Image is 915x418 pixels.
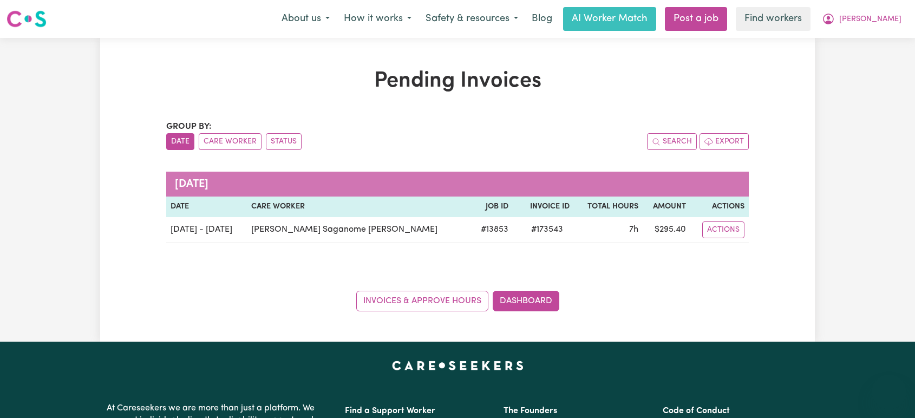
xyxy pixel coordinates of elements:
th: Date [166,197,247,217]
a: Find workers [736,7,811,31]
span: Group by: [166,122,212,131]
th: Invoice ID [513,197,574,217]
th: Total Hours [574,197,642,217]
td: # 13853 [471,217,513,243]
button: Safety & resources [419,8,525,30]
a: The Founders [504,407,557,415]
td: [DATE] - [DATE] [166,217,247,243]
button: sort invoices by care worker [199,133,262,150]
a: Find a Support Worker [345,407,435,415]
a: Code of Conduct [663,407,730,415]
button: Actions [702,221,744,238]
span: # 173543 [525,223,570,236]
button: Search [647,133,697,150]
span: [PERSON_NAME] [839,14,901,25]
button: My Account [815,8,909,30]
button: sort invoices by paid status [266,133,302,150]
iframe: Button to launch messaging window [872,375,906,409]
button: About us [274,8,337,30]
td: [PERSON_NAME] Saganome [PERSON_NAME] [247,217,470,243]
h1: Pending Invoices [166,68,749,94]
th: Actions [690,197,749,217]
button: sort invoices by date [166,133,194,150]
th: Amount [643,197,690,217]
button: How it works [337,8,419,30]
img: Careseekers logo [6,9,47,29]
th: Job ID [471,197,513,217]
caption: [DATE] [166,172,749,197]
a: AI Worker Match [563,7,656,31]
a: Careseekers logo [6,6,47,31]
a: Post a job [665,7,727,31]
a: Blog [525,7,559,31]
button: Export [700,133,749,150]
a: Invoices & Approve Hours [356,291,488,311]
span: 7 hours [629,225,638,234]
a: Careseekers home page [392,361,524,370]
th: Care Worker [247,197,470,217]
a: Dashboard [493,291,559,311]
td: $ 295.40 [643,217,690,243]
